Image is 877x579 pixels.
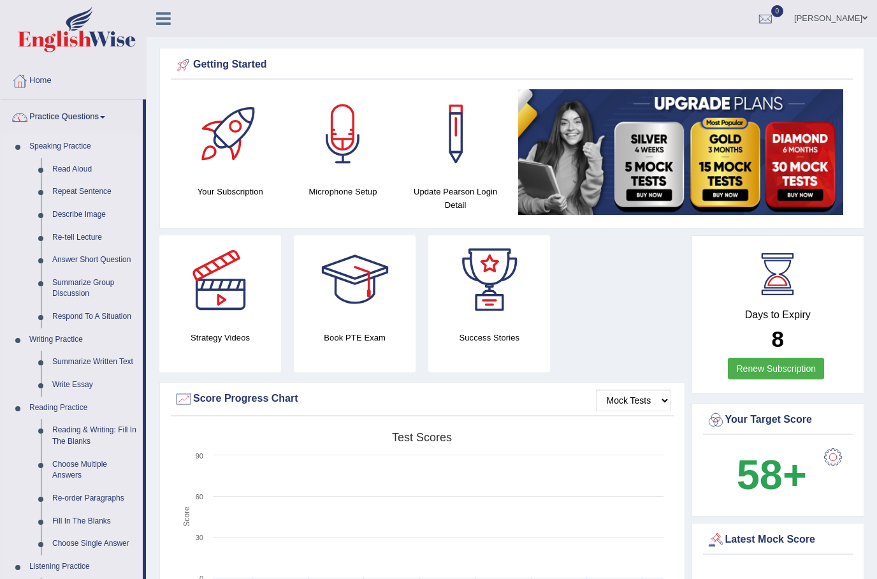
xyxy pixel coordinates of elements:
div: Getting Started [174,55,850,75]
a: Home [1,63,146,95]
a: Write Essay [47,374,143,397]
text: 60 [196,493,203,501]
a: Fill In The Blanks [47,510,143,533]
a: Writing Practice [24,328,143,351]
tspan: Test scores [392,431,452,444]
h4: Success Stories [428,331,550,344]
b: 8 [772,326,784,351]
a: Summarize Written Text [47,351,143,374]
h4: Update Pearson Login Detail [405,185,505,212]
a: Practice Questions [1,99,143,131]
a: Summarize Group Discussion [47,272,143,305]
span: 0 [771,5,784,17]
a: Speaking Practice [24,135,143,158]
div: Score Progress Chart [174,390,670,409]
a: Choose Multiple Answers [47,453,143,487]
tspan: Score [182,506,191,527]
h4: Microphone Setup [293,185,393,198]
h4: Days to Expiry [706,309,850,321]
text: 90 [196,452,203,460]
a: Choose Single Answer [47,532,143,555]
div: Your Target Score [706,411,850,430]
a: Re-order Paragraphs [47,487,143,510]
div: Latest Mock Score [706,531,850,550]
h4: Book PTE Exam [294,331,416,344]
a: Repeat Sentence [47,180,143,203]
a: Respond To A Situation [47,305,143,328]
a: Re-tell Lecture [47,226,143,249]
a: Listening Practice [24,555,143,578]
a: Answer Short Question [47,249,143,272]
a: Reading & Writing: Fill In The Blanks [47,419,143,453]
a: Renew Subscription [728,358,824,379]
a: Reading Practice [24,397,143,420]
h4: Your Subscription [180,185,280,198]
b: 58+ [737,451,807,498]
h4: Strategy Videos [159,331,281,344]
img: small5.jpg [518,89,843,215]
a: Describe Image [47,203,143,226]
a: Read Aloud [47,158,143,181]
text: 30 [196,534,203,541]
